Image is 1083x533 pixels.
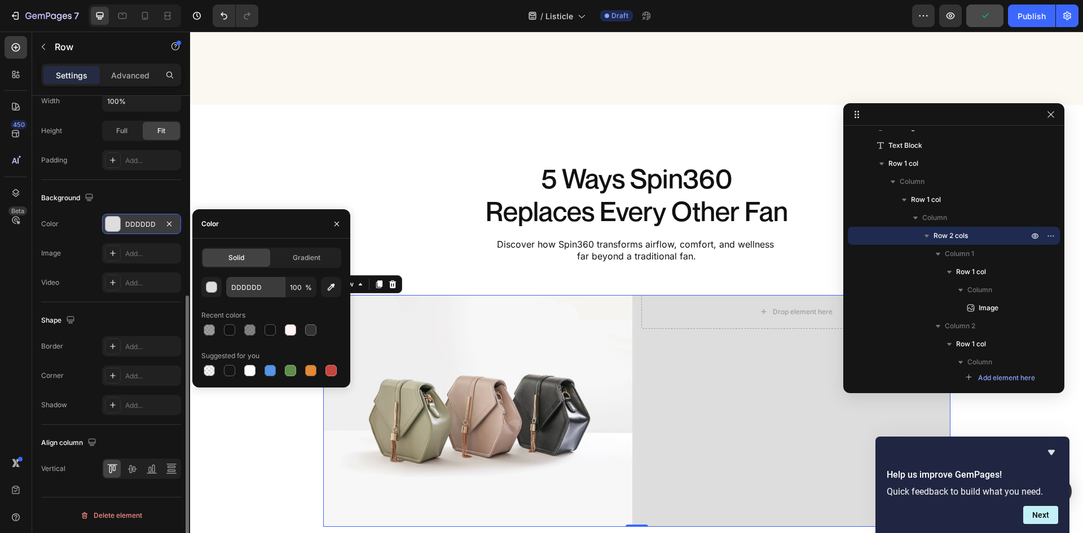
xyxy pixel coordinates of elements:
div: Vertical [41,464,65,474]
div: Add... [125,400,178,411]
span: Column 2 [945,320,975,332]
span: Row 2 cols [934,230,968,241]
div: Add... [125,278,178,288]
span: Text Block [888,140,922,151]
span: Column [967,356,992,368]
div: Shadow [41,400,67,410]
span: Draft [611,11,628,21]
div: Background [41,191,96,206]
button: Add element here [961,371,1040,385]
div: Color [201,219,219,229]
div: Width [41,96,60,106]
span: Row 1 col [888,158,918,169]
div: Beta [8,206,27,215]
p: Row [55,40,151,54]
div: Publish [1018,10,1046,22]
div: Padding [41,155,67,165]
h2: Help us improve GemPages! [887,468,1058,482]
span: Listicle [545,10,573,22]
p: 7 [74,9,79,23]
button: Hide survey [1045,446,1058,459]
div: Add... [125,342,178,352]
button: 7 [5,5,84,27]
input: Auto [103,91,180,111]
span: Column [967,284,992,296]
div: Help us improve GemPages! [887,446,1058,524]
img: image_demo.jpg [133,263,442,495]
div: Align column [41,435,99,451]
p: Settings [56,69,87,81]
div: Add... [125,156,178,166]
span: Row 1 col [956,338,986,350]
div: Suggested for you [201,351,259,361]
div: Add... [125,249,178,259]
button: Delete element [41,506,181,525]
span: Full [116,126,127,136]
div: Delete element [80,509,142,522]
span: Column [922,212,947,223]
p: Quick feedback to build what you need. [887,486,1058,497]
span: % [305,283,312,293]
span: / [540,10,543,22]
span: Gradient [293,253,320,263]
div: Drop element here [583,276,642,285]
div: Recent colors [201,310,245,320]
div: Height [41,126,62,136]
span: Column 1 [945,248,974,259]
span: Row 1 col [911,194,941,205]
div: Color [41,219,59,229]
button: Publish [1008,5,1055,27]
iframe: To enrich screen reader interactions, please activate Accessibility in Grammarly extension settings [190,32,1083,533]
div: Row [147,248,166,258]
div: Shape [41,313,77,328]
div: Add... [125,371,178,381]
div: Undo/Redo [213,5,258,27]
button: Next question [1023,506,1058,524]
div: Video [41,277,59,288]
span: Row 1 col [956,266,986,277]
span: Solid [228,253,244,263]
div: Border [41,341,63,351]
div: 450 [11,120,27,129]
span: Add element here [978,373,1035,383]
div: Image [41,248,61,258]
div: DDDDDD [125,219,158,230]
p: Advanced [111,69,149,81]
span: Image [979,302,998,314]
span: Discover how Spin360 transforms airflow, comfort, and wellness far beyond a traditional fan. [307,207,587,230]
input: Eg: FFFFFF [226,277,285,297]
div: Corner [41,371,64,381]
span: Column [900,176,924,187]
span: Fit [157,126,165,136]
